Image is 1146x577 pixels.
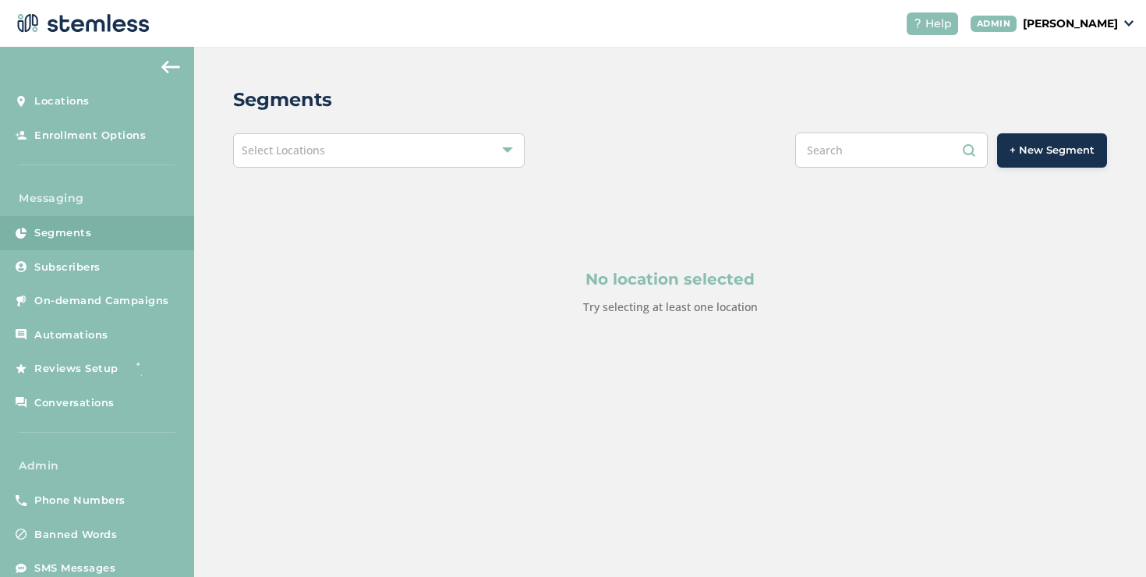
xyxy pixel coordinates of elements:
span: On-demand Campaigns [34,293,169,309]
img: glitter-stars-b7820f95.gif [130,353,161,384]
span: Select Locations [242,143,325,158]
button: + New Segment [997,133,1107,168]
span: Automations [34,327,108,343]
span: Help [925,16,952,32]
span: SMS Messages [34,561,115,576]
img: icon_down-arrow-small-66adaf34.svg [1124,20,1134,27]
p: [PERSON_NAME] [1023,16,1118,32]
div: ADMIN [971,16,1017,32]
span: Locations [34,94,90,109]
img: icon-help-white-03924b79.svg [913,19,922,28]
span: Conversations [34,395,115,411]
span: Reviews Setup [34,361,118,377]
iframe: Chat Widget [1068,502,1146,577]
span: Segments [34,225,91,241]
span: + New Segment [1010,143,1095,158]
span: Subscribers [34,260,101,275]
h2: Segments [233,86,332,114]
input: Search [795,133,988,168]
img: icon-arrow-back-accent-c549486e.svg [161,61,180,73]
p: No location selected [308,267,1032,291]
img: logo-dark-0685b13c.svg [12,8,150,39]
label: Try selecting at least one location [583,299,758,314]
span: Enrollment Options [34,128,146,143]
span: Banned Words [34,527,117,543]
span: Phone Numbers [34,493,126,508]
